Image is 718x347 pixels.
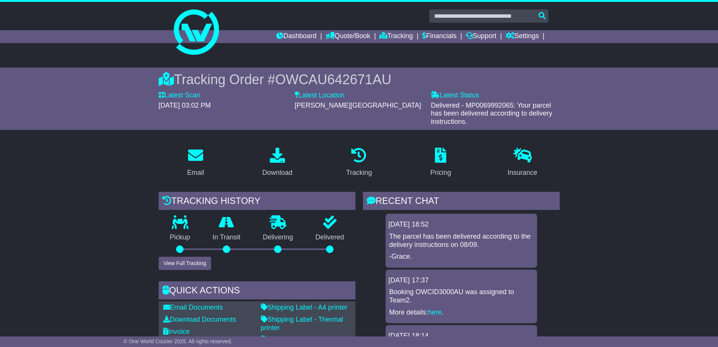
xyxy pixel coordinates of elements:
a: Dashboard [276,30,317,43]
p: -Grace. [389,253,533,261]
a: Settings [506,30,539,43]
div: [DATE] 18:52 [389,221,534,229]
div: [DATE] 18:14 [389,332,534,340]
a: Insurance [503,145,542,180]
a: Pricing [426,145,456,180]
a: Download [257,145,297,180]
a: Quote/Book [326,30,370,43]
a: Original Address Label [261,336,334,343]
a: Email [182,145,209,180]
div: Pricing [430,168,451,178]
button: View Full Tracking [159,257,211,270]
a: Tracking [380,30,413,43]
a: Shipping Label - Thermal printer [261,316,343,332]
p: Pickup [159,233,202,242]
label: Latest Location [295,91,344,100]
div: [DATE] 17:37 [389,276,534,285]
a: Shipping Label - A4 printer [261,304,348,311]
a: here [428,308,442,316]
div: Tracking [346,168,372,178]
span: © One World Courier 2025. All rights reserved. [124,338,233,344]
a: Support [466,30,496,43]
span: OWCAU642671AU [275,72,391,87]
label: Latest Status [431,91,479,100]
a: Email Documents [163,304,223,311]
div: Insurance [508,168,537,178]
p: More details: . [389,308,533,317]
div: RECENT CHAT [363,192,560,212]
p: Delivered [304,233,355,242]
div: Email [187,168,204,178]
p: The parcel has been delivered according to the delivery instructions on 08/09. [389,233,533,249]
label: Latest Scan [159,91,201,100]
p: Booking OWCID3000AU was assigned to Team2. [389,288,533,304]
a: Invoice [163,328,190,335]
p: Delivering [252,233,305,242]
span: Delivered - MP0069992065: Your parcel has been delivered according to delivery instructions. [431,102,552,125]
div: Tracking history [159,192,355,212]
a: Financials [422,30,456,43]
p: In Transit [201,233,252,242]
a: Tracking [341,145,377,180]
span: [DATE] 03:02 PM [159,102,211,109]
div: Tracking Order # [159,71,560,88]
span: [PERSON_NAME][GEOGRAPHIC_DATA] [295,102,421,109]
div: Quick Actions [159,281,355,302]
a: Download Documents [163,316,236,323]
div: Download [262,168,292,178]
